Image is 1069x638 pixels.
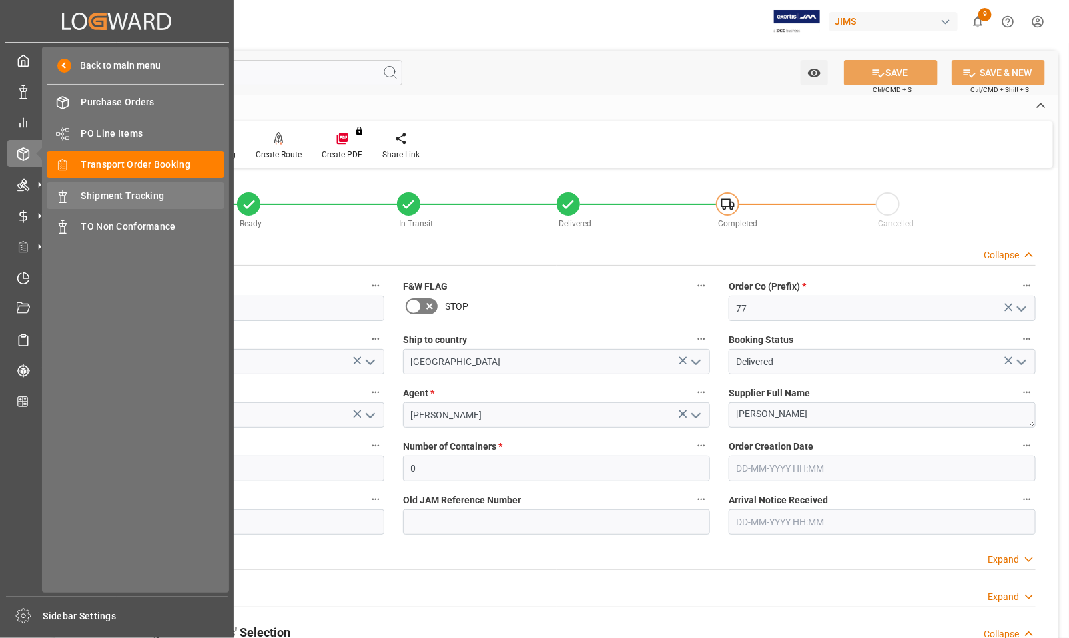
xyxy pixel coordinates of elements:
button: Ready Date * [367,491,384,508]
button: Agent * [693,384,710,401]
span: Number of Containers [403,440,502,454]
input: DD-MM-YYYY HH:MM [729,509,1036,535]
button: Order Creation Date [1018,437,1036,454]
button: Arrival Notice Received [1018,491,1036,508]
textarea: [PERSON_NAME] [729,402,1036,428]
span: Old JAM Reference Number [403,493,521,507]
span: Transport Order Booking [81,157,225,172]
button: F&W FLAG [693,277,710,294]
a: Shipment Tracking [47,182,224,208]
button: Help Center [993,7,1023,37]
button: JAM Reference Number [367,277,384,294]
span: Shipment Tracking [81,189,225,203]
span: Ctrl/CMD + Shift + S [970,85,1029,95]
button: Ship to country [693,330,710,348]
div: Expand [988,590,1019,604]
a: Sailing Schedules [7,326,226,352]
button: open menu [685,352,705,372]
span: Cancelled [878,219,914,228]
a: CO2 Calculator [7,388,226,414]
span: Ready [240,219,262,228]
button: Booking Status [1018,330,1036,348]
div: JIMS [829,12,958,31]
span: Order Co (Prefix) [729,280,806,294]
button: show 9 new notifications [963,7,993,37]
div: Create Route [256,149,302,161]
span: F&W FLAG [403,280,448,294]
span: Completed [719,219,758,228]
div: Expand [988,553,1019,567]
button: Old JAM Reference Number [693,491,710,508]
a: Data Management [7,78,226,104]
span: STOP [445,300,468,314]
a: Tracking Shipment [7,358,226,384]
button: open menu [1011,298,1031,319]
span: PO Line Items [81,127,225,141]
button: open menu [1011,352,1031,372]
div: Share Link [382,149,420,161]
button: open menu [360,352,380,372]
button: open menu [360,405,380,426]
button: SAVE [844,60,938,85]
button: Number of Containers * [693,437,710,454]
span: Arrival Notice Received [729,493,828,507]
a: Transport Order Booking [47,151,224,178]
a: Document Management [7,296,226,322]
span: Ctrl/CMD + S [873,85,912,95]
a: My Cockpit [7,47,226,73]
span: In-Transit [399,219,433,228]
button: JIMS [829,9,963,34]
a: TO Non Conformance [47,214,224,240]
a: Purchase Orders [47,89,224,115]
button: Order Co (Prefix) * [1018,277,1036,294]
span: Back to main menu [71,59,161,73]
button: SAVE & NEW [952,60,1045,85]
span: 9 [978,8,992,21]
span: Sidebar Settings [43,609,228,623]
button: open menu [685,405,705,426]
input: DD-MM-YYYY HH:MM [729,456,1036,481]
span: Order Creation Date [729,440,813,454]
span: Purchase Orders [81,95,225,109]
span: Delivered [559,219,591,228]
a: PO Line Items [47,120,224,146]
div: Collapse [984,248,1019,262]
a: Timeslot Management V2 [7,264,226,290]
a: My Reports [7,109,226,135]
button: Supplier Number [367,437,384,454]
button: Country of Origin (Suffix) * [367,330,384,348]
span: Ship to country [403,333,467,347]
span: Booking Status [729,333,793,347]
img: Exertis%20JAM%20-%20Email%20Logo.jpg_1722504956.jpg [774,10,820,33]
span: Supplier Full Name [729,386,810,400]
button: open menu [801,60,828,85]
button: Shipment type * [367,384,384,401]
span: TO Non Conformance [81,220,225,234]
button: Supplier Full Name [1018,384,1036,401]
span: Agent [403,386,434,400]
